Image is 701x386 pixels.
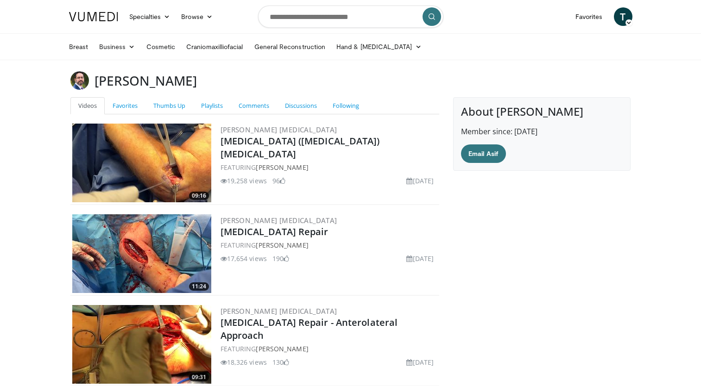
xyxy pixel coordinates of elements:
span: 11:24 [189,282,209,291]
li: 130 [272,357,289,367]
div: FEATURING [221,240,438,250]
a: T [614,7,632,26]
a: 09:31 [72,305,211,384]
li: 190 [272,254,289,263]
a: [MEDICAL_DATA] Repair [221,225,328,238]
li: 17,654 views [221,254,267,263]
h3: [PERSON_NAME] [95,71,197,90]
input: Search topics, interventions [258,6,443,28]
a: [PERSON_NAME] [MEDICAL_DATA] [221,125,337,134]
a: Hand & [MEDICAL_DATA] [331,37,427,56]
a: Playlists [193,97,231,114]
a: Breast [63,37,94,56]
span: 09:31 [189,373,209,381]
span: 09:16 [189,192,209,200]
a: [PERSON_NAME] [256,241,308,249]
a: [PERSON_NAME] [MEDICAL_DATA] [221,216,337,225]
li: 18,326 views [221,357,267,367]
a: Videos [70,97,105,114]
a: Favorites [570,7,608,26]
img: e65640a2-9595-4195-a9a9-25fa16d95170.300x170_q85_crop-smart_upscale.jpg [72,124,211,202]
img: VuMedi Logo [69,12,118,21]
a: 11:24 [72,214,211,293]
div: FEATURING [221,344,438,354]
a: Email Asif [461,144,506,163]
a: [MEDICAL_DATA] Repair - Anterolateral Approach [221,316,398,342]
a: [PERSON_NAME] [256,163,308,172]
h4: About [PERSON_NAME] [461,105,623,118]
a: Craniomaxilliofacial [181,37,248,56]
a: General Reconstruction [249,37,331,56]
img: fd3b349a-9860-460e-a03a-0db36c4d1252.300x170_q85_crop-smart_upscale.jpg [72,305,211,384]
a: [MEDICAL_DATA] ([MEDICAL_DATA]) [MEDICAL_DATA] [221,135,380,160]
a: 09:16 [72,124,211,202]
a: [PERSON_NAME] [256,344,308,353]
li: [DATE] [406,254,434,263]
a: Following [325,97,367,114]
a: Specialties [124,7,176,26]
a: [PERSON_NAME] [MEDICAL_DATA] [221,306,337,316]
li: 96 [272,176,285,186]
a: Favorites [105,97,145,114]
div: FEATURING [221,162,438,172]
img: 942ab6a0-b2b1-454f-86f4-6c6fa0cc43bd.300x170_q85_crop-smart_upscale.jpg [72,214,211,293]
li: [DATE] [406,176,434,186]
a: Cosmetic [141,37,181,56]
a: Business [94,37,141,56]
a: Comments [231,97,277,114]
li: [DATE] [406,357,434,367]
a: Thumbs Up [145,97,193,114]
p: Member since: [DATE] [461,126,623,137]
img: Avatar [70,71,89,90]
li: 19,258 views [221,176,267,186]
a: Browse [176,7,218,26]
a: Discussions [277,97,325,114]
